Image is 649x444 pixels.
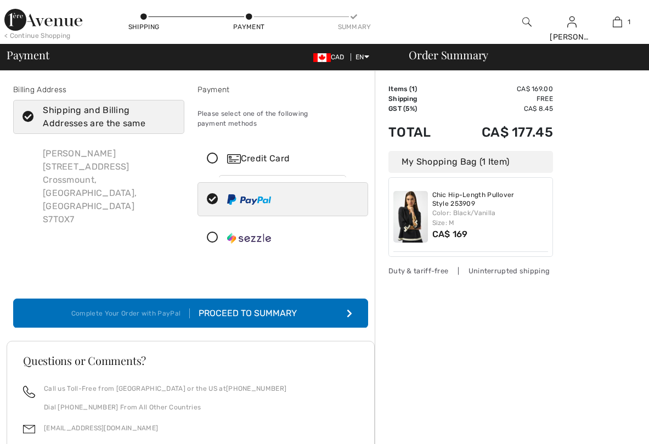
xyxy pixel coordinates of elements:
[4,9,82,31] img: 1ère Avenue
[4,31,71,41] div: < Continue Shopping
[43,104,167,130] div: Shipping and Billing Addresses are the same
[595,15,640,29] a: 1
[233,22,266,32] div: Payment
[197,84,369,95] div: Payment
[44,402,286,412] p: Dial [PHONE_NUMBER] From All Other Countries
[432,191,549,208] a: Chic Hip-Length Pullover Style 253909
[355,53,369,61] span: EN
[628,17,630,27] span: 1
[13,299,368,328] button: Complete Your Order with PayPal Proceed to Summary
[396,49,642,60] div: Order Summary
[388,114,450,151] td: Total
[388,94,450,104] td: Shipping
[567,16,577,27] a: Sign In
[44,424,158,432] a: [EMAIL_ADDRESS][DOMAIN_NAME]
[388,151,553,173] div: My Shopping Bag (1 Item)
[450,114,553,151] td: CA$ 177.45
[450,94,553,104] td: Free
[432,208,549,228] div: Color: Black/Vanilla Size: M
[23,423,35,435] img: email
[450,84,553,94] td: CA$ 169.00
[388,84,450,94] td: Items ( )
[227,233,271,244] img: Sezzle
[388,104,450,114] td: GST (5%)
[450,104,553,114] td: CA$ 8.45
[127,22,160,32] div: Shipping
[338,22,371,32] div: Summary
[227,152,360,165] div: Credit Card
[522,15,532,29] img: search the website
[313,53,349,61] span: CAD
[388,266,553,276] div: Duty & tariff-free | Uninterrupted shipping
[23,386,35,398] img: call
[44,384,286,394] p: Call us Toll-Free from [GEOGRAPHIC_DATA] or the US at
[393,191,428,243] img: Chic Hip-Length Pullover Style 253909
[411,85,415,93] span: 1
[13,84,184,95] div: Billing Address
[432,229,468,239] span: CA$ 169
[550,31,594,43] div: [PERSON_NAME]
[567,15,577,29] img: My Info
[197,100,369,137] div: Please select one of the following payment methods
[226,385,286,392] a: [PHONE_NUMBER]
[23,355,358,366] h3: Questions or Comments?
[313,53,331,62] img: Canadian Dollar
[71,308,190,318] div: Complete Your Order with PayPal
[190,307,310,320] div: Proceed to Summary
[227,194,271,205] img: PayPal
[227,154,241,164] img: Credit Card
[7,49,49,60] span: Payment
[34,138,184,235] div: [PERSON_NAME] [STREET_ADDRESS] Crossmount, [GEOGRAPHIC_DATA], [GEOGRAPHIC_DATA] S7TOX7
[613,15,622,29] img: My Bag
